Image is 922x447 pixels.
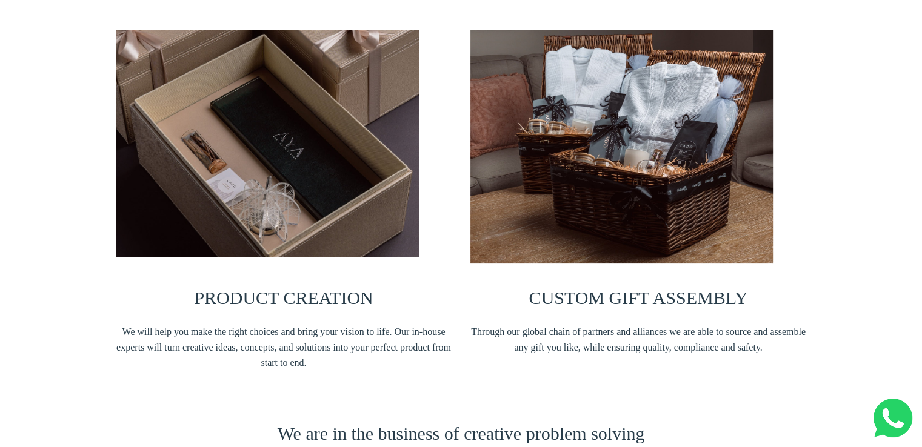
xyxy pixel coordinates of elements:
[116,324,452,371] span: We will help you make the right choices and bring your vision to life. Our in-house experts will ...
[874,399,912,437] img: Whatsapp
[529,288,748,308] span: CUSTOM GIFT ASSEMBLY
[194,288,373,308] span: PRODUCT CREATION
[346,51,406,61] span: Company name
[116,30,419,257] img: vancleef_fja5190v111657354892119-1-1657819375419.jpg
[346,101,403,110] span: Number of gifts
[346,1,385,11] span: Last name
[470,30,773,263] img: cadogiftinglinkedin--_fja4920v111657355121460-1657819515119.jpg
[278,423,645,443] span: We are in the business of creative problem solving
[470,324,807,355] span: Through our global chain of partners and alliances we are able to source and assemble any gift yo...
